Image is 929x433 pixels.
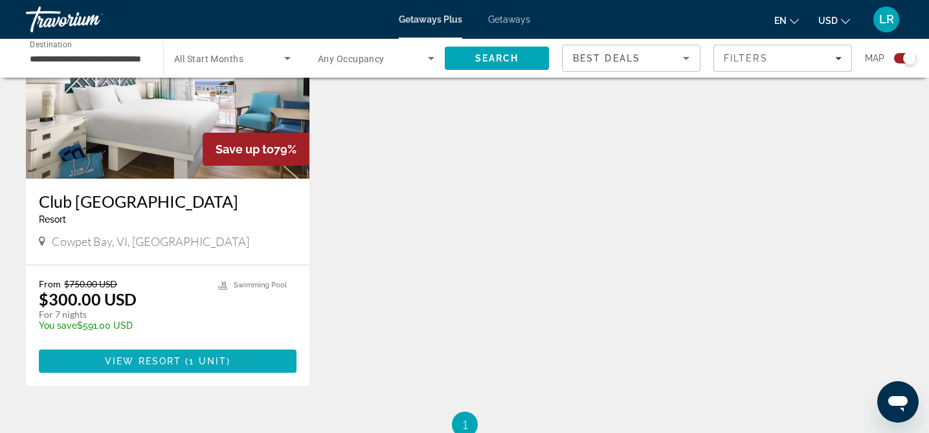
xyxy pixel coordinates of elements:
span: All Start Months [174,54,243,64]
span: 1 [462,417,468,432]
span: Destination [30,39,72,49]
p: $300.00 USD [39,289,137,309]
span: Swimming Pool [234,281,287,289]
a: Getaways Plus [399,14,462,25]
span: View Resort [105,356,181,366]
span: Cowpet Bay, VI, [GEOGRAPHIC_DATA] [52,234,249,249]
mat-select: Sort by [573,50,689,66]
button: Filters [713,45,852,72]
p: $591.00 USD [39,320,205,331]
span: en [774,16,787,26]
button: User Menu [869,6,903,33]
span: Filters [724,53,768,63]
a: Travorium [26,3,155,36]
span: 1 unit [189,356,227,366]
button: Change language [774,11,799,30]
a: Getaways [488,14,530,25]
span: Resort [39,214,66,225]
span: Any Occupancy [318,54,385,64]
span: From [39,278,61,289]
a: Club [GEOGRAPHIC_DATA] [39,192,297,211]
span: USD [818,16,838,26]
span: $750.00 USD [64,278,117,289]
span: LR [879,13,894,26]
button: Search [445,47,549,70]
div: 79% [203,133,309,166]
span: You save [39,320,77,331]
iframe: Button to launch messaging window [877,381,919,423]
span: Map [865,49,884,67]
span: Search [475,53,519,63]
p: For 7 nights [39,309,205,320]
button: View Resort(1 unit) [39,350,297,373]
span: ( ) [181,356,230,366]
input: Select destination [30,51,146,67]
span: Best Deals [573,53,640,63]
span: Save up to [216,142,274,156]
button: Change currency [818,11,850,30]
